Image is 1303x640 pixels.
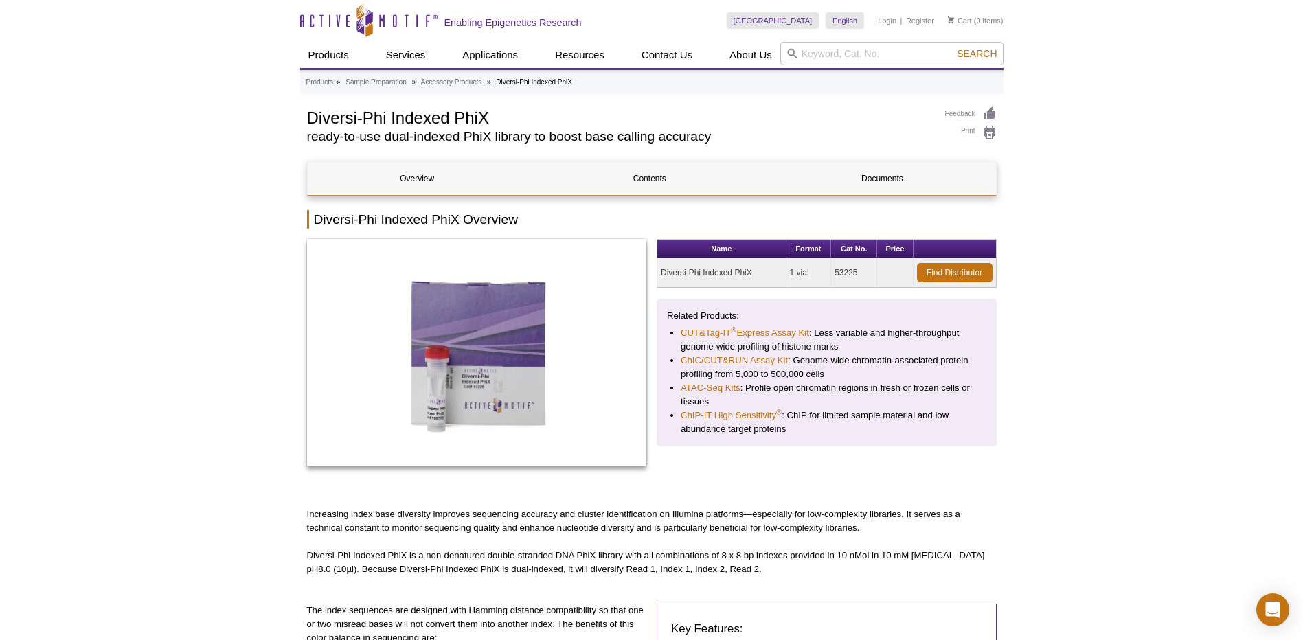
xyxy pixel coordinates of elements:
li: (0 items) [948,12,1004,29]
sup: ® [776,408,782,416]
a: ChIC/CUT&RUN Assay Kit [681,354,788,367]
a: Feedback [945,106,997,122]
p: Related Products: [667,309,986,323]
a: Documents [773,162,992,195]
a: Products [300,42,357,68]
td: 53225 [831,258,877,288]
a: [GEOGRAPHIC_DATA] [727,12,819,29]
a: Overview [308,162,527,195]
li: : Genome-wide chromatin-associated protein profiling from 5,000 to 500,000 cells [681,354,973,381]
li: : ChIP for limited sample material and low abundance target proteins [681,409,973,436]
td: Diversi-Phi Indexed PhiX [657,258,786,288]
a: Contents [540,162,759,195]
th: Cat No. [831,240,877,258]
a: Applications [454,42,526,68]
a: English [826,12,864,29]
img: Your Cart [948,16,954,23]
li: : Less variable and higher-throughput genome-wide profiling of histone marks [681,326,973,354]
h2: Enabling Epigenetics Research [444,16,582,29]
a: ATAC-Seq Kits [681,381,740,395]
a: Login [878,16,896,25]
li: » [411,78,416,86]
a: Find Distributor [917,263,993,282]
a: Register [906,16,934,25]
th: Name [657,240,786,258]
a: CUT&Tag-IT®Express Assay Kit [681,326,809,340]
button: Search [953,47,1001,60]
sup: ® [731,325,736,334]
th: Price [877,240,913,258]
li: Diversi-Phi Indexed PhiX [496,78,572,86]
a: Sample Preparation [345,76,406,89]
li: | [900,12,903,29]
a: Resources [547,42,613,68]
li: » [487,78,491,86]
img: Diversi-Phi Indexed PhiX [307,239,647,466]
span: Search [957,48,997,59]
a: Accessory Products [421,76,481,89]
li: : Profile open chromatin regions in fresh or frozen cells or tissues [681,381,973,409]
a: ChIP-IT High Sensitivity® [681,409,782,422]
td: 1 vial [786,258,832,288]
h3: Key Features: [671,621,982,637]
th: Format [786,240,832,258]
p: Increasing index base diversity improves sequencing accuracy and cluster identification on Illumi... [307,507,997,535]
a: About Us [721,42,780,68]
li: » [337,78,341,86]
p: Diversi-Phi Indexed PhiX is a non-denatured double-stranded DNA PhiX library with all combination... [307,549,997,576]
h2: ready-to-use dual-indexed PhiX library to boost base calling accuracy [307,130,931,143]
input: Keyword, Cat. No. [780,42,1004,65]
a: Contact Us [633,42,701,68]
a: Products [306,76,333,89]
h2: Diversi-Phi Indexed PhiX Overview [307,210,997,229]
div: Open Intercom Messenger [1256,593,1289,626]
a: Print [945,125,997,140]
a: Cart [948,16,972,25]
h1: Diversi-Phi Indexed PhiX [307,106,931,127]
a: Services [378,42,434,68]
